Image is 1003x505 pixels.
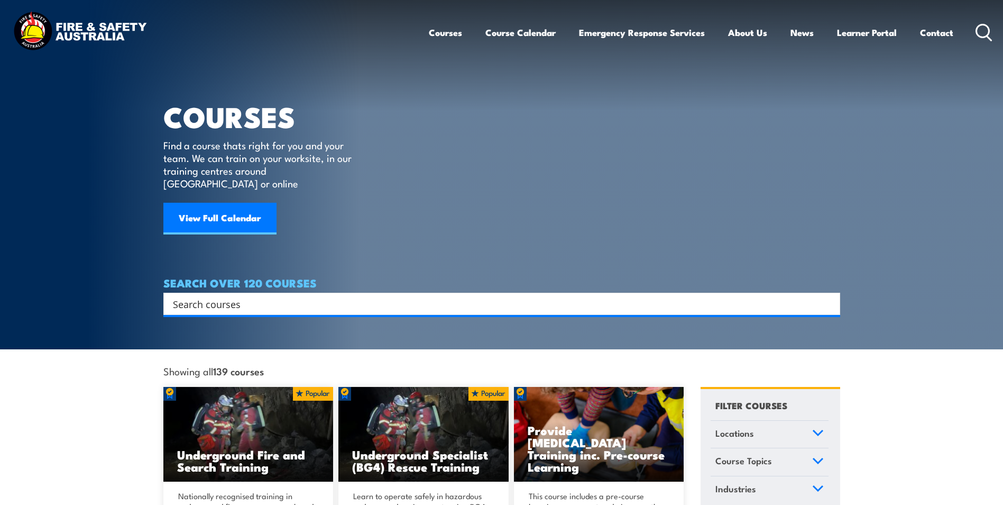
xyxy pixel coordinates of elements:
[715,482,756,496] span: Industries
[711,421,829,448] a: Locations
[528,424,670,473] h3: Provide [MEDICAL_DATA] Training inc. Pre-course Learning
[514,387,684,482] img: Low Voltage Rescue and Provide CPR
[163,203,277,235] a: View Full Calendar
[163,104,367,129] h1: COURSES
[163,387,334,482] a: Underground Fire and Search Training
[163,139,356,190] p: Find a course thats right for you and your team. We can train on your worksite, in our training c...
[790,19,814,47] a: News
[173,296,817,312] input: Search input
[338,387,509,482] img: Underground mine rescue
[485,19,556,47] a: Course Calendar
[163,365,264,376] span: Showing all
[837,19,897,47] a: Learner Portal
[711,448,829,476] a: Course Topics
[213,364,264,378] strong: 139 courses
[514,387,684,482] a: Provide [MEDICAL_DATA] Training inc. Pre-course Learning
[711,476,829,504] a: Industries
[715,398,787,412] h4: FILTER COURSES
[163,387,334,482] img: Underground mine rescue
[715,454,772,468] span: Course Topics
[175,296,819,311] form: Search form
[728,19,767,47] a: About Us
[163,277,840,288] h4: SEARCH OVER 120 COURSES
[177,448,320,473] h3: Underground Fire and Search Training
[920,19,953,47] a: Contact
[429,19,462,47] a: Courses
[579,19,705,47] a: Emergency Response Services
[338,387,509,482] a: Underground Specialist (BG4) Rescue Training
[352,448,495,473] h3: Underground Specialist (BG4) Rescue Training
[715,426,754,440] span: Locations
[822,296,836,311] button: Search magnifier button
